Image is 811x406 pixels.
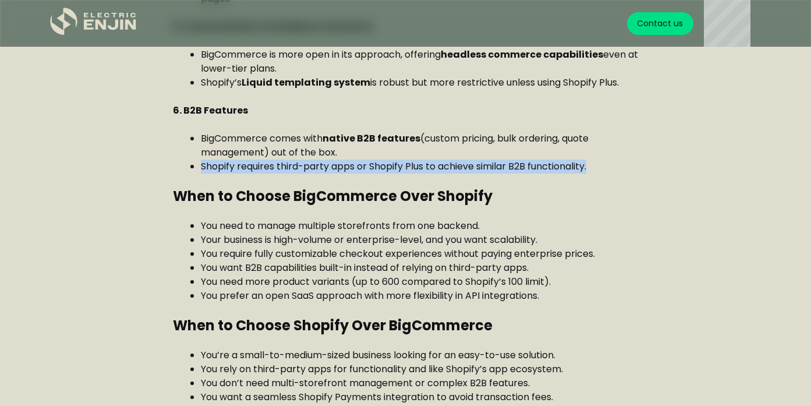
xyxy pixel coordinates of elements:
[173,104,248,117] strong: 6. B2B Features
[201,132,639,160] li: BigCommerce comes with (custom pricing, bulk ordering, quote management) out of the box.
[201,261,639,275] li: You want B2B capabilities built-in instead of relying on third-party apps.
[201,348,639,362] li: You’re a small-to-medium-sized business looking for an easy-to-use solution.
[637,17,683,30] div: Contact us
[173,316,493,335] strong: When to Choose Shopify Over BigCommerce
[201,76,639,90] li: Shopify’s is robust but more restrictive unless using Shopify Plus.
[441,48,603,61] strong: headless commerce capabilities
[201,219,639,233] li: You need to manage multiple storefronts from one backend.
[173,186,493,206] strong: When to Choose BigCommerce Over Shopify
[201,390,639,404] li: You want a seamless Shopify Payments integration to avoid transaction fees.
[201,160,639,174] li: Shopify requires third-party apps or Shopify Plus to achieve similar B2B functionality.
[201,376,639,390] li: You don’t need multi-storefront management or complex B2B features.
[201,233,639,247] li: Your business is high-volume or enterprise-level, and you want scalability.
[201,48,639,76] li: BigCommerce is more open in its approach, offering even at lower-tier plans.
[201,247,639,261] li: You require fully customizable checkout experiences without paying enterprise prices.
[242,76,370,89] strong: Liquid templating system
[50,8,137,40] a: home
[323,132,420,145] strong: native B2B features
[627,12,694,35] a: Contact us
[201,362,639,376] li: You rely on third-party apps for functionality and like Shopify’s app ecosystem.
[201,275,639,289] li: You need more product variants (up to 600 compared to Shopify’s 100 limit).
[201,289,639,303] li: You prefer an open SaaS approach with more flexibility in API integrations.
